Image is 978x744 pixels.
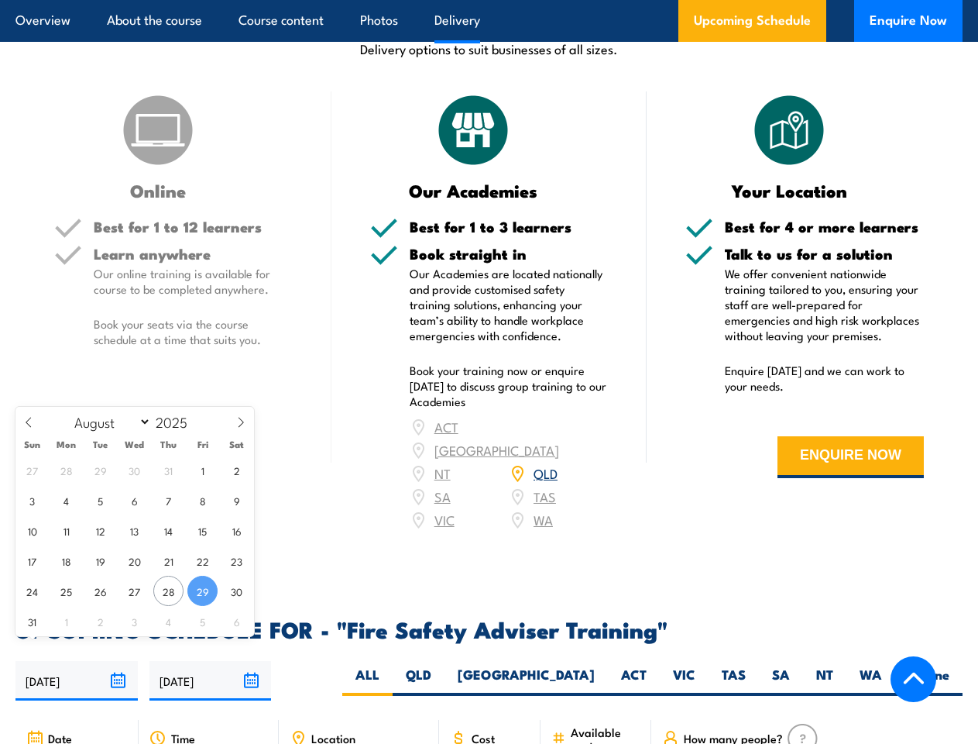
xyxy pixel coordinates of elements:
[725,219,924,234] h5: Best for 4 or more learners
[803,666,846,696] label: NT
[17,485,47,515] span: August 3, 2025
[221,606,252,636] span: September 6, 2025
[119,606,149,636] span: September 3, 2025
[186,439,220,449] span: Fri
[51,606,81,636] span: September 1, 2025
[17,546,47,576] span: August 17, 2025
[119,455,149,485] span: July 30, 2025
[410,246,609,261] h5: Book straight in
[119,485,149,515] span: August 6, 2025
[151,412,202,431] input: Year
[153,515,184,546] span: August 14, 2025
[153,576,184,606] span: August 28, 2025
[725,246,924,261] h5: Talk to us for a solution
[119,546,149,576] span: August 20, 2025
[777,436,924,478] button: ENQUIRE NOW
[410,363,609,409] p: Book your training now or enquire [DATE] to discuss group training to our Academies
[85,576,115,606] span: August 26, 2025
[187,606,218,636] span: September 5, 2025
[67,412,152,432] select: Month
[685,181,893,199] h3: Your Location
[370,181,578,199] h3: Our Academies
[17,455,47,485] span: July 27, 2025
[118,439,152,449] span: Wed
[342,666,393,696] label: ALL
[94,246,293,261] h5: Learn anywhere
[50,439,84,449] span: Mon
[410,219,609,234] h5: Best for 1 to 3 learners
[660,666,709,696] label: VIC
[153,606,184,636] span: September 4, 2025
[759,666,803,696] label: SA
[725,363,924,394] p: Enquire [DATE] and we can work to your needs.
[220,439,254,449] span: Sat
[187,546,218,576] span: August 22, 2025
[534,463,558,482] a: QLD
[17,515,47,546] span: August 10, 2025
[187,515,218,546] span: August 15, 2025
[187,576,218,606] span: August 29, 2025
[94,219,293,234] h5: Best for 1 to 12 learners
[846,666,895,696] label: WA
[94,266,293,297] p: Our online training is available for course to be completed anywhere.
[85,455,115,485] span: July 29, 2025
[608,666,660,696] label: ACT
[725,266,924,343] p: We offer convenient nationwide training tailored to you, ensuring your staff are well-prepared fo...
[153,455,184,485] span: July 31, 2025
[51,485,81,515] span: August 4, 2025
[221,546,252,576] span: August 23, 2025
[153,485,184,515] span: August 7, 2025
[94,316,293,347] p: Book your seats via the course schedule at a time that suits you.
[84,439,118,449] span: Tue
[709,666,759,696] label: TAS
[221,485,252,515] span: August 9, 2025
[149,661,272,701] input: To date
[119,576,149,606] span: August 27, 2025
[221,576,252,606] span: August 30, 2025
[187,485,218,515] span: August 8, 2025
[51,515,81,546] span: August 11, 2025
[51,455,81,485] span: July 28, 2025
[410,266,609,343] p: Our Academies are located nationally and provide customised safety training solutions, enhancing ...
[54,181,262,199] h3: Online
[221,515,252,546] span: August 16, 2025
[15,661,138,701] input: From date
[85,546,115,576] span: August 19, 2025
[187,455,218,485] span: August 1, 2025
[51,576,81,606] span: August 25, 2025
[85,606,115,636] span: September 2, 2025
[85,515,115,546] span: August 12, 2025
[15,618,963,639] h2: UPCOMING SCHEDULE FOR - "Fire Safety Adviser Training"
[152,439,186,449] span: Thu
[221,455,252,485] span: August 2, 2025
[153,546,184,576] span: August 21, 2025
[119,515,149,546] span: August 13, 2025
[17,606,47,636] span: August 31, 2025
[15,40,963,57] p: Delivery options to suit businesses of all sizes.
[15,439,50,449] span: Sun
[393,666,444,696] label: QLD
[17,576,47,606] span: August 24, 2025
[444,666,608,696] label: [GEOGRAPHIC_DATA]
[85,485,115,515] span: August 5, 2025
[51,546,81,576] span: August 18, 2025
